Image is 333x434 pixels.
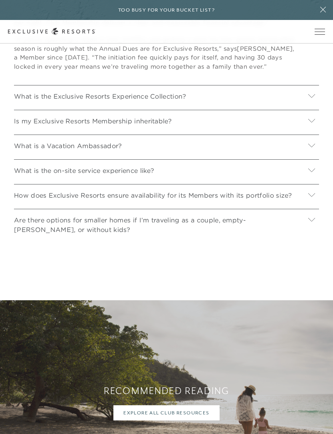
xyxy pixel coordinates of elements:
p: What is a Vacation Ambassador? [14,139,122,153]
h1: Recommended Reading [104,384,229,397]
p: How does Exclusive Resorts ensure availability for its Members with its portfolio size? [14,188,292,203]
strong: [PERSON_NAME] [237,45,293,52]
h6: Too busy for your bucket list? [118,6,215,14]
button: Open navigation [315,29,325,34]
p: What is the Exclusive Resorts Experience Collection? [14,89,186,104]
p: Are there options for smaller homes if I’m traveling as a couple, empty-[PERSON_NAME], or without... [14,213,304,236]
a: Explore All Club Resources [113,405,219,420]
p: “If you’re spending a week in [US_STATE], just getting a suite for four guests during peak season... [14,35,299,71]
iframe: Qualified Messenger [296,397,333,434]
p: Is my Exclusive Resorts Membership inheritable? [14,114,172,129]
p: What is the on-site service experience like? [14,164,154,178]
